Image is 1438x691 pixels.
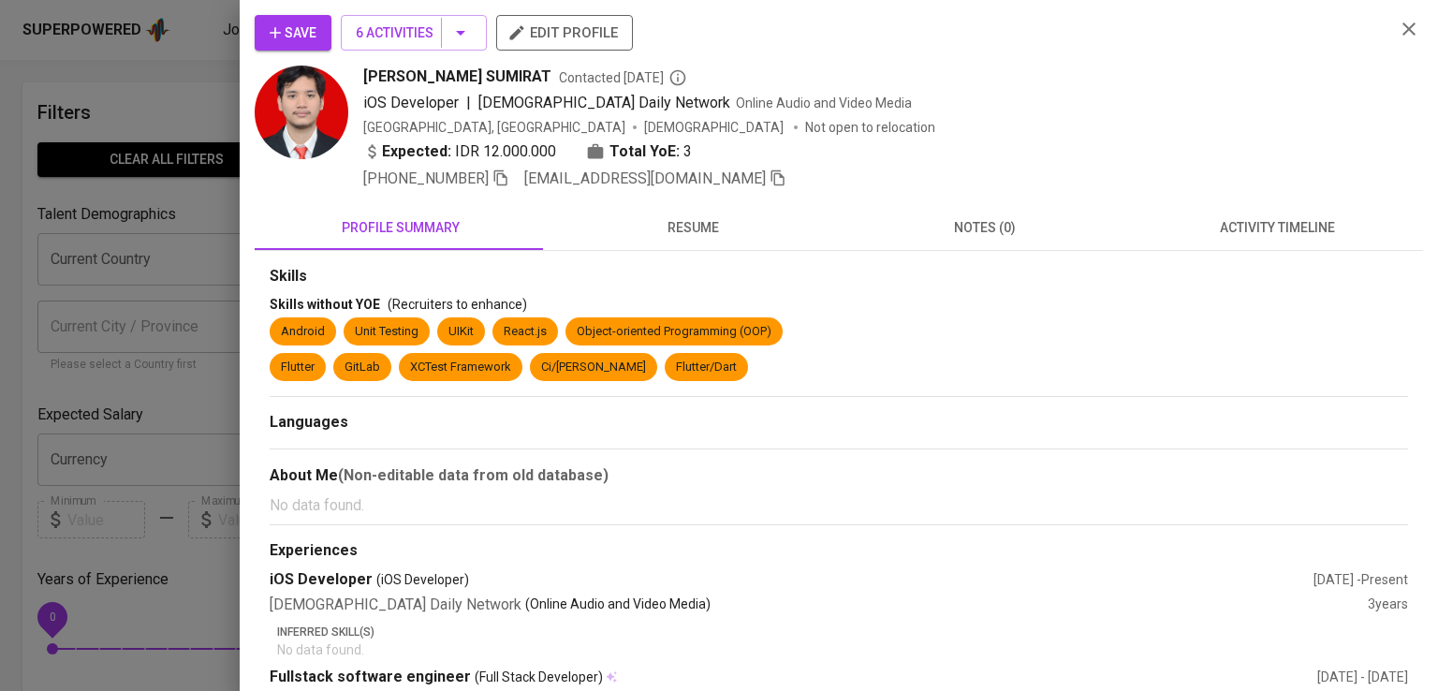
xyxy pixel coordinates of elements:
span: [PHONE_NUMBER] [363,169,489,187]
div: Unit Testing [355,323,418,341]
div: IDR 12.000.000 [363,140,556,163]
div: 3 years [1368,595,1408,616]
span: notes (0) [850,216,1120,240]
p: No data found. [277,640,1408,659]
span: [EMAIL_ADDRESS][DOMAIN_NAME] [524,169,766,187]
a: edit profile [496,24,633,39]
b: (Non-editable data from old database) [338,466,609,484]
span: (Full Stack Developer) [475,668,603,686]
span: (Recruiters to enhance) [388,297,527,312]
span: activity timeline [1142,216,1412,240]
span: [PERSON_NAME] SUMIRAT [363,66,551,88]
span: 3 [683,140,692,163]
p: No data found. [270,494,1408,517]
span: Save [270,22,316,45]
p: Not open to relocation [805,118,935,137]
div: [DEMOGRAPHIC_DATA] Daily Network [270,595,1368,616]
span: profile summary [266,216,536,240]
button: edit profile [496,15,633,51]
div: Experiences [270,540,1408,562]
div: Flutter [281,359,315,376]
button: 6 Activities [341,15,487,51]
b: Expected: [382,140,451,163]
button: Save [255,15,331,51]
div: XCTest Framework [410,359,511,376]
span: [DEMOGRAPHIC_DATA] [644,118,786,137]
span: iOS Developer [363,94,459,111]
div: [DATE] - [DATE] [1317,668,1408,686]
div: Ci/[PERSON_NAME] [541,359,646,376]
div: Skills [270,266,1408,287]
div: Object-oriented Programming (OOP) [577,323,771,341]
div: Flutter/Dart [676,359,737,376]
p: (Online Audio and Video Media) [525,595,711,616]
b: Total YoE: [609,140,680,163]
span: edit profile [511,21,618,45]
span: [DEMOGRAPHIC_DATA] Daily Network [478,94,730,111]
span: 6 Activities [356,22,472,45]
span: (iOS Developer) [376,570,469,589]
div: React.js [504,323,547,341]
div: About Me [270,464,1408,487]
div: iOS Developer [270,569,1313,591]
div: [GEOGRAPHIC_DATA], [GEOGRAPHIC_DATA] [363,118,625,137]
div: Android [281,323,325,341]
div: Fullstack software engineer [270,667,1317,688]
span: Online Audio and Video Media [736,96,912,110]
div: GitLab [345,359,380,376]
p: Inferred Skill(s) [277,624,1408,640]
img: 45bf944b5deb4f41e4977f1fba2b0d07.jpg [255,66,348,159]
span: Skills without YOE [270,297,380,312]
svg: By Jakarta recruiter [668,68,687,87]
div: [DATE] - Present [1313,570,1408,589]
div: Languages [270,412,1408,434]
div: UIKit [448,323,474,341]
span: | [466,92,471,114]
span: resume [558,216,828,240]
span: Contacted [DATE] [559,68,687,87]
